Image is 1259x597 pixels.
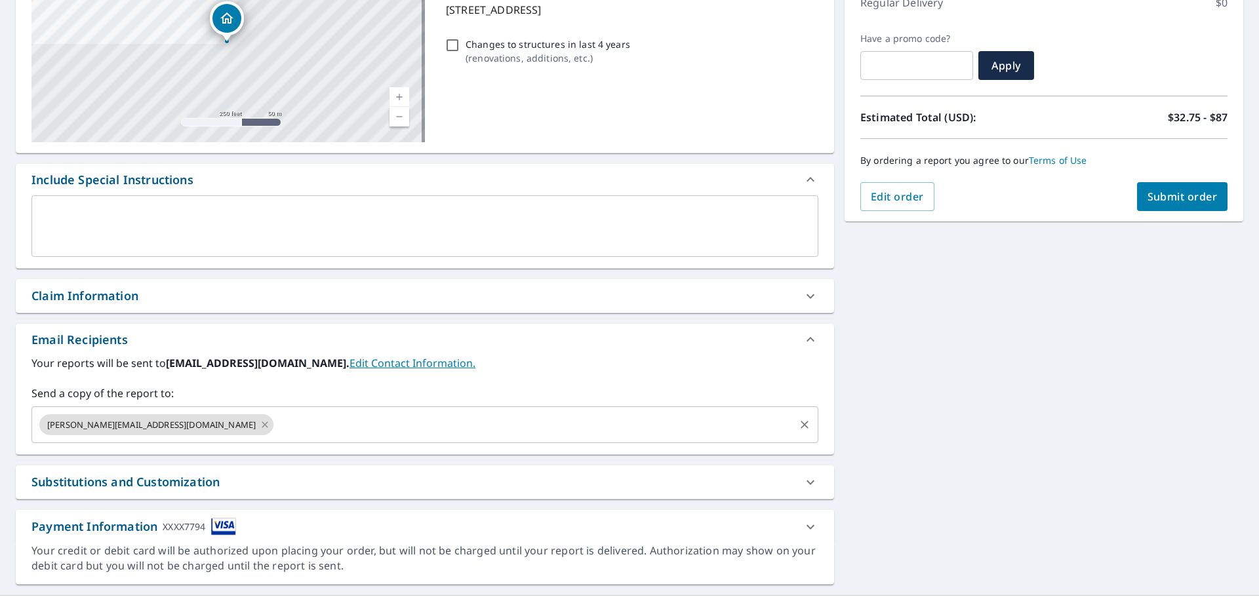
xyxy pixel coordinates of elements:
[978,51,1034,80] button: Apply
[31,287,138,305] div: Claim Information
[31,518,236,535] div: Payment Information
[466,51,630,65] p: ( renovations, additions, etc. )
[989,58,1024,73] span: Apply
[16,164,834,195] div: Include Special Instructions
[211,518,236,535] img: cardImage
[1148,189,1218,204] span: Submit order
[31,355,818,371] label: Your reports will be sent to
[860,33,973,45] label: Have a promo code?
[39,414,273,435] div: [PERSON_NAME][EMAIL_ADDRESS][DOMAIN_NAME]
[860,155,1228,166] p: By ordering a report you agree to our
[860,182,934,211] button: Edit order
[31,543,818,573] div: Your credit or debit card will be authorized upon placing your order, but will not be charged unt...
[163,518,205,535] div: XXXX7794
[466,37,630,51] p: Changes to structures in last 4 years
[390,87,409,107] a: Current Level 17, Zoom In
[1029,154,1087,166] a: Terms of Use
[795,415,814,434] button: Clear
[31,171,193,189] div: Include Special Instructions
[1137,182,1228,211] button: Submit order
[31,385,818,401] label: Send a copy of the report to:
[16,324,834,355] div: Email Recipients
[210,1,244,42] div: Dropped pin, building 1, Residential property, 12553 91st Pl N Maple Grove, MN 55369
[16,510,834,543] div: Payment InformationXXXX7794cardImage
[39,419,264,431] span: [PERSON_NAME][EMAIL_ADDRESS][DOMAIN_NAME]
[860,109,1044,125] p: Estimated Total (USD):
[16,465,834,499] div: Substitutions and Customization
[31,473,220,491] div: Substitutions and Customization
[1168,109,1228,125] p: $32.75 - $87
[16,279,834,313] div: Claim Information
[871,189,924,204] span: Edit order
[31,331,128,349] div: Email Recipients
[390,107,409,126] a: Current Level 17, Zoom Out
[446,2,813,18] p: [STREET_ADDRESS]
[166,356,350,370] b: [EMAIL_ADDRESS][DOMAIN_NAME].
[350,356,475,370] a: EditContactInfo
